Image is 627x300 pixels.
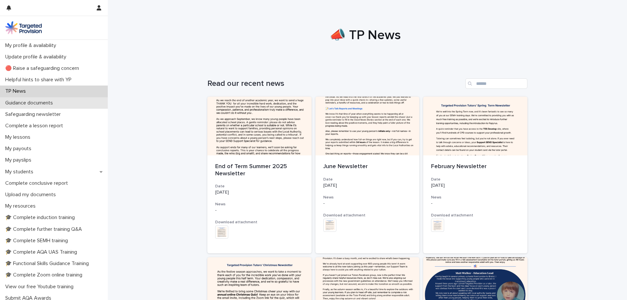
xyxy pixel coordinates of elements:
[3,100,58,106] p: Guidance documents
[3,226,87,232] p: 🎓 Complete further training Q&A
[323,201,325,206] span: -
[215,220,304,225] h3: Download attachment
[3,192,61,198] p: Upload my documents
[3,146,37,152] p: My payouts
[431,195,520,200] h3: News
[215,163,304,177] p: End of Term Summer 2025 Newsletter
[3,272,88,278] p: 🎓 Complete Zoom online training
[3,54,72,60] p: Update profile & availability
[315,97,420,253] a: June NewsletterDate[DATE]News-Download attachment
[215,202,304,207] h3: News
[423,97,527,253] a: February NewsletterDate[DATE]News-Download attachment
[323,213,412,218] h3: Download attachment
[431,183,520,188] p: [DATE]
[323,183,412,188] p: [DATE]
[5,21,42,34] img: M5nRWzHhSzIhMunXDL62
[465,78,527,89] input: Search
[3,214,80,221] p: 🎓 Complete induction training
[323,177,412,182] h3: Date
[431,163,520,170] p: February Newsletter
[215,208,217,213] span: -
[3,134,36,140] p: My lessons
[3,111,66,118] p: Safeguarding newsletter
[3,284,79,290] p: View our free Youtube training
[3,203,41,209] p: My resources
[323,163,412,170] p: June Newsletter
[207,79,463,88] h1: Read our recent news
[215,190,304,195] p: [DATE]
[3,157,37,163] p: My payslips
[215,184,304,189] h3: Date
[3,180,73,186] p: Complete conclusive report
[431,177,520,182] h3: Date
[3,238,73,244] p: 🎓 Complete SEMH training
[3,77,77,83] p: Helpful hints to share with YP
[207,97,312,253] a: End of Term Summer 2025 NewsletterDate[DATE]News-Download attachment
[3,261,94,267] p: 🎓 Functional Skills Guidance Training
[431,213,520,218] h3: Download attachment
[323,195,412,200] h3: News
[3,123,68,129] p: Complete a lesson report
[3,88,31,94] p: TP News
[3,42,61,49] p: My profile & availability
[3,169,39,175] p: My students
[3,249,82,255] p: 🎓 Complete AQA UAS Training
[3,65,84,71] p: 🔴 Raise a safeguarding concern
[431,201,432,206] span: -
[205,27,525,43] h1: 📣 TP News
